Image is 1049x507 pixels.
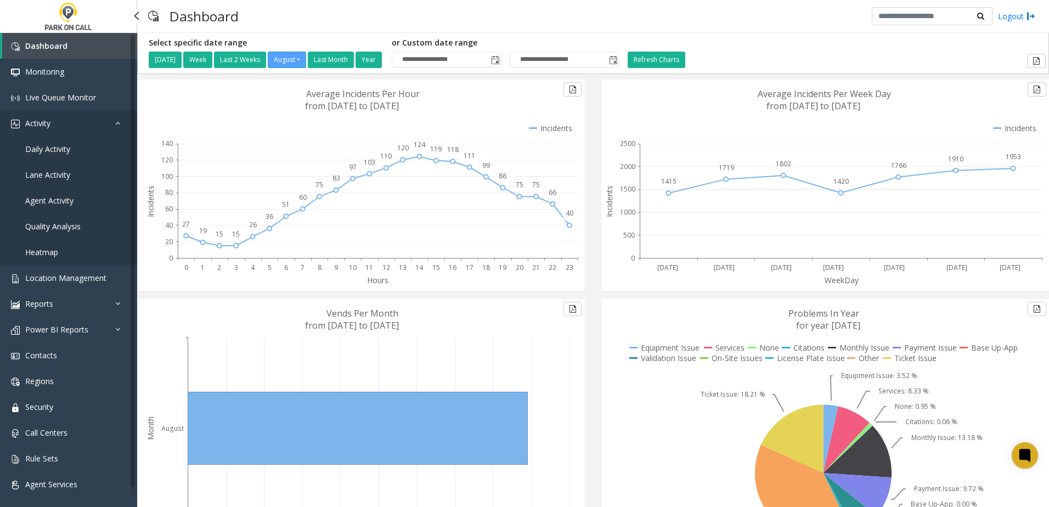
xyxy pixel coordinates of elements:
[499,171,506,181] text: 86
[11,42,20,51] img: 'icon'
[604,185,614,217] text: Incidents
[464,151,475,160] text: 111
[334,263,338,272] text: 9
[182,219,190,229] text: 27
[11,326,20,335] img: 'icon'
[11,378,20,386] img: 'icon'
[532,180,540,189] text: 75
[25,144,70,154] span: Daily Activity
[25,170,70,180] span: Lane Activity
[251,263,255,272] text: 4
[430,144,442,154] text: 119
[306,88,420,100] text: Average Incidents Per Hour
[11,481,20,489] img: 'icon'
[25,221,81,232] span: Quality Analysis
[315,180,323,189] text: 75
[148,3,159,30] img: pageIcon
[364,157,375,167] text: 103
[234,263,238,272] text: 3
[308,52,354,68] button: Last Month
[164,3,244,30] h3: Dashboard
[623,230,635,240] text: 500
[145,416,156,440] text: Month
[661,177,676,186] text: 1415
[631,253,635,263] text: 0
[766,100,860,112] text: from [DATE] to [DATE]
[532,263,540,272] text: 21
[169,253,173,263] text: 0
[833,177,849,186] text: 1420
[318,263,322,272] text: 8
[841,371,917,380] text: Equipment Issue: 3.52 %
[165,221,173,230] text: 40
[1000,263,1020,272] text: [DATE]
[2,33,137,59] a: Dashboard
[11,455,20,464] img: 'icon'
[25,324,88,335] span: Power BI Reports
[25,247,58,257] span: Heatmap
[356,52,382,68] button: Year
[914,484,984,493] text: Payment Issue: 9.72 %
[25,479,77,489] span: Agent Services
[367,275,388,285] text: Hours
[620,139,635,148] text: 2500
[332,173,340,183] text: 83
[326,307,398,319] text: Vends Per Month
[516,180,523,189] text: 75
[25,41,67,51] span: Dashboard
[1006,152,1021,161] text: 1953
[397,143,409,153] text: 120
[489,52,501,67] span: Toggle popup
[149,52,182,68] button: [DATE]
[165,237,173,246] text: 20
[11,120,20,128] img: 'icon'
[11,352,20,360] img: 'icon'
[414,140,426,149] text: 124
[161,424,184,433] text: August
[25,273,106,283] span: Location Management
[349,162,357,172] text: 97
[268,263,272,272] text: 5
[905,417,957,426] text: Citations: 0.06 %
[25,376,54,386] span: Regions
[701,390,765,399] text: Ticket Issue: 18.21 %
[165,204,173,213] text: 60
[1028,82,1046,97] button: Export to pdf
[719,163,734,172] text: 1719
[301,263,304,272] text: 7
[758,88,891,100] text: Average Incidents Per Week Day
[884,263,905,272] text: [DATE]
[657,263,678,272] text: [DATE]
[628,52,685,68] button: Refresh Charts
[11,403,20,412] img: 'icon'
[948,154,963,164] text: 1910
[714,263,735,272] text: [DATE]
[499,263,506,272] text: 19
[201,263,205,272] text: 1
[771,263,792,272] text: [DATE]
[25,118,50,128] span: Activity
[232,229,240,239] text: 15
[11,429,20,438] img: 'icon'
[566,209,573,218] text: 40
[305,100,399,112] text: from [DATE] to [DATE]
[620,184,635,194] text: 1500
[268,52,306,68] button: August
[25,427,67,438] span: Call Centers
[161,139,173,148] text: 140
[25,298,53,309] span: Reports
[266,212,273,221] text: 36
[796,319,860,331] text: for year [DATE]
[161,172,173,181] text: 100
[349,263,357,272] text: 10
[25,92,96,103] span: Live Queue Monitor
[563,82,582,97] button: Export to pdf
[11,300,20,309] img: 'icon'
[217,263,221,272] text: 2
[1027,10,1035,22] img: logout
[946,263,967,272] text: [DATE]
[183,52,212,68] button: Week
[549,188,556,197] text: 66
[788,307,859,319] text: Problems In Year
[214,52,266,68] button: Last 2 Weeks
